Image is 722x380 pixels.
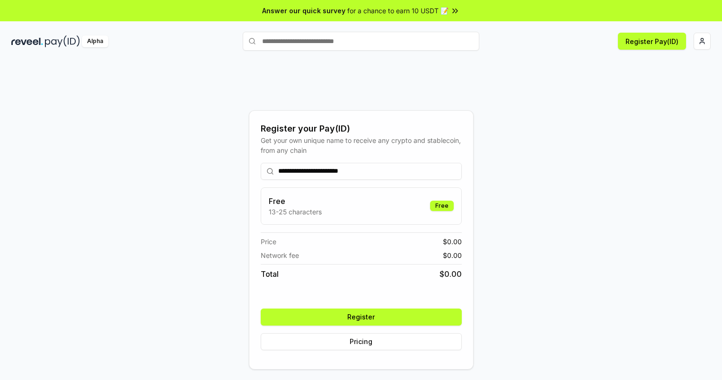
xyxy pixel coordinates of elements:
[261,309,462,326] button: Register
[440,268,462,280] span: $ 0.00
[261,122,462,135] div: Register your Pay(ID)
[261,268,279,280] span: Total
[618,33,686,50] button: Register Pay(ID)
[269,207,322,217] p: 13-25 characters
[262,6,345,16] span: Answer our quick survey
[443,237,462,247] span: $ 0.00
[430,201,454,211] div: Free
[261,135,462,155] div: Get your own unique name to receive any crypto and stablecoin, from any chain
[443,250,462,260] span: $ 0.00
[261,237,276,247] span: Price
[347,6,449,16] span: for a chance to earn 10 USDT 📝
[261,333,462,350] button: Pricing
[261,250,299,260] span: Network fee
[269,195,322,207] h3: Free
[82,35,108,47] div: Alpha
[11,35,43,47] img: reveel_dark
[45,35,80,47] img: pay_id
